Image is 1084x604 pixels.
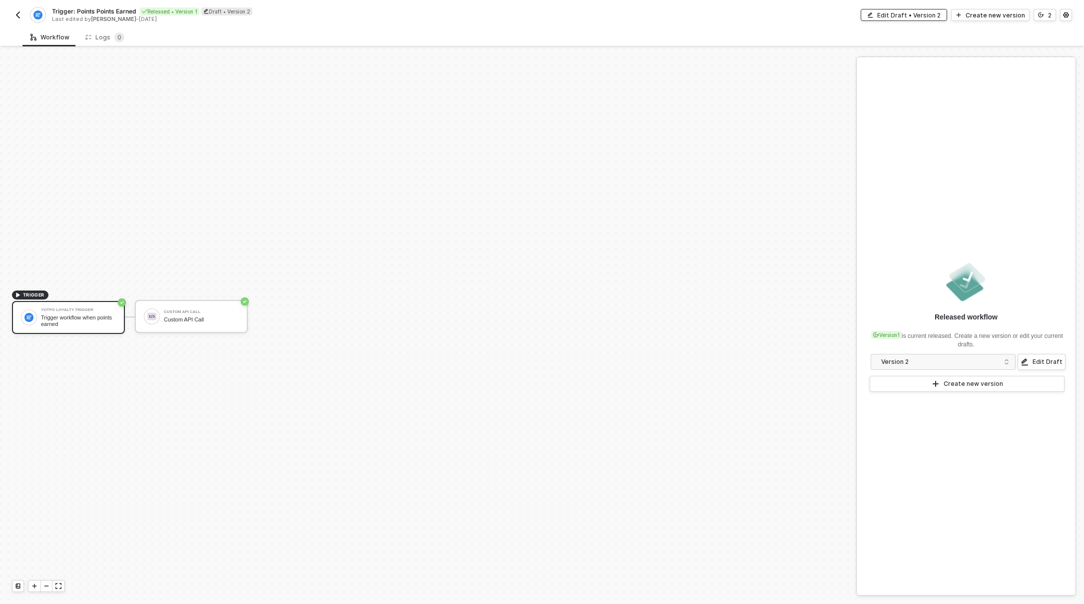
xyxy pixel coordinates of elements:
span: TRIGGER [23,291,44,299]
span: icon-settings [1063,12,1069,18]
button: Edit Draft [1018,354,1066,370]
img: integration-icon [33,10,42,19]
button: back [12,9,24,21]
span: icon-success-page [241,298,249,305]
div: Draft • Version 2 [201,7,252,15]
button: Create new version [951,9,1030,21]
div: Last edited by - [DATE] [52,15,541,23]
button: 2 [1034,9,1056,21]
img: icon [24,313,33,322]
span: [PERSON_NAME] [91,15,136,22]
span: icon-play [956,12,962,18]
span: icon-play [31,583,37,589]
button: Create new version [870,376,1065,392]
span: icon-expand [55,583,61,589]
div: Custom API Call [164,310,239,314]
div: Logs [85,32,124,42]
sup: 0 [114,32,124,42]
img: back [14,11,22,19]
div: Version 2 [881,356,999,367]
div: Custom API Call [164,316,239,323]
div: Trigger workflow when points earned [41,314,116,327]
div: is current released. Create a new version or edit your current drafts. [869,326,1064,349]
span: icon-versioning [873,332,879,338]
div: 2 [1048,11,1052,19]
span: icon-edit [867,12,873,18]
span: icon-versioning [1038,12,1044,18]
span: icon-play [932,380,940,388]
div: Create new version [944,380,1003,388]
div: Released workflow [935,312,998,322]
div: Edit Draft [1033,358,1063,366]
div: Workflow [30,33,69,41]
img: released.png [944,260,988,304]
span: icon-edit [203,8,209,14]
span: icon-edit [1021,358,1029,366]
img: icon [147,312,156,321]
span: icon-success-page [118,299,126,306]
div: Create new version [966,11,1025,19]
div: Yotpo Loyalty Trigger [41,308,116,312]
div: Released • Version 1 [140,7,199,15]
div: Version 1 [871,331,902,339]
span: Trigger: Points Points Earned [52,7,136,15]
div: Edit Draft • Version 2 [877,11,941,19]
span: icon-minus [43,583,49,589]
button: Edit Draft • Version 2 [861,9,947,21]
span: icon-play [15,292,21,298]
